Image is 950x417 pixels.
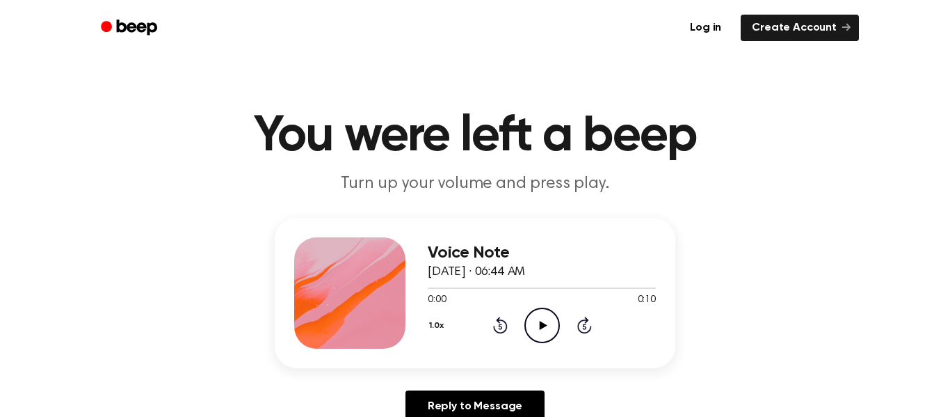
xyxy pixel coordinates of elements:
span: 0:10 [638,293,656,308]
p: Turn up your volume and press play. [208,173,742,196]
button: 1.0x [428,314,449,338]
a: Create Account [741,15,859,41]
h3: Voice Note [428,244,656,262]
a: Beep [91,15,170,42]
span: 0:00 [428,293,446,308]
span: [DATE] · 06:44 AM [428,266,525,278]
a: Log in [679,15,732,41]
h1: You were left a beep [119,111,831,162]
